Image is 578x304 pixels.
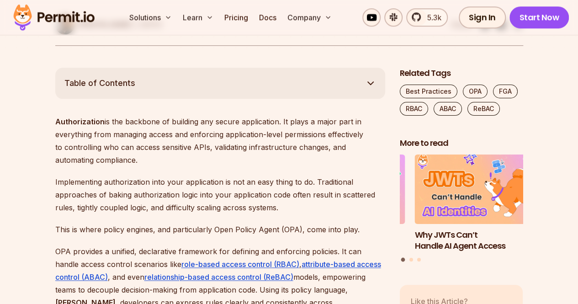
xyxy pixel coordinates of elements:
[417,258,421,261] button: Go to slide 3
[509,6,569,28] a: Start Now
[463,85,488,98] a: OPA
[282,155,405,252] li: 3 of 3
[400,85,457,98] a: Best Practices
[282,229,405,252] h3: Implementing Multi-Tenant RBAC in Nuxt.js
[64,77,135,90] span: Table of Contents
[179,8,217,27] button: Learn
[400,138,523,149] h2: More to read
[9,2,99,33] img: Permit logo
[126,8,175,27] button: Solutions
[406,8,448,27] a: 5.3k
[467,102,500,116] a: ReBAC
[255,8,280,27] a: Docs
[221,8,252,27] a: Pricing
[415,155,538,224] img: Why JWTs Can’t Handle AI Agent Access
[55,117,105,126] strong: Authorization
[181,260,299,269] a: role-based access control (RBAC)
[400,68,523,79] h2: Related Tags
[284,8,335,27] button: Company
[400,102,428,116] a: RBAC
[55,223,385,236] p: This is where policy engines, and particularly Open Policy Agent (OPA), come into play.
[409,258,413,261] button: Go to slide 2
[55,68,385,99] button: Table of Contents
[282,155,405,224] img: Implementing Multi-Tenant RBAC in Nuxt.js
[415,155,538,252] li: 1 of 3
[400,155,523,263] div: Posts
[55,176,385,214] p: Implementing authorization into your application is not an easy thing to do. Traditional approach...
[422,12,441,23] span: 5.3k
[459,6,506,28] a: Sign In
[415,229,538,252] h3: Why JWTs Can’t Handle AI Agent Access
[55,115,385,166] p: is the backbone of building any secure application. It plays a major part in everything from mana...
[434,102,462,116] a: ABAC
[493,85,518,98] a: FGA
[144,272,293,282] a: relationship-based access control (ReBAC)
[401,257,405,261] button: Go to slide 1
